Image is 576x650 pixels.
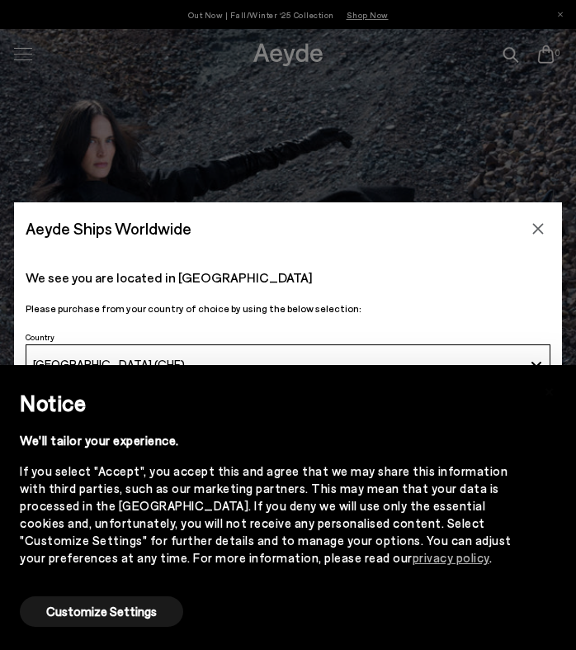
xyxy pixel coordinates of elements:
[20,596,183,627] button: Customize Settings
[526,216,550,241] button: Close
[33,357,185,371] span: [GEOGRAPHIC_DATA] (CHF)
[544,377,555,401] span: ×
[26,332,54,342] span: Country
[26,214,191,243] span: Aeyde Ships Worldwide
[20,432,530,449] div: We'll tailor your experience.
[26,301,550,316] p: Please purchase from your country of choice by using the below selection:
[530,370,569,410] button: Close this notice
[20,387,530,419] h2: Notice
[26,268,550,287] p: We see you are located in [GEOGRAPHIC_DATA]
[413,550,489,565] a: privacy policy
[20,463,530,567] div: If you select "Accept", you accept this and agree that we may share this information with third p...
